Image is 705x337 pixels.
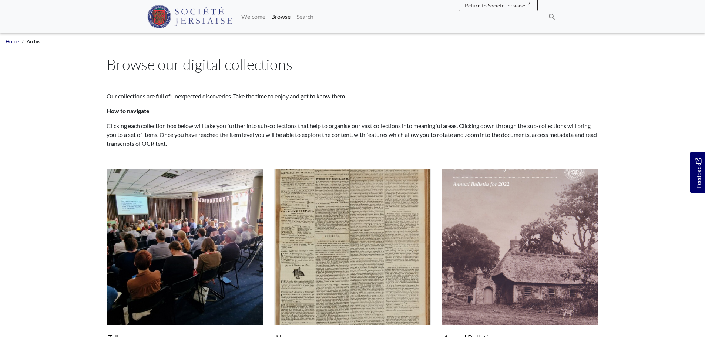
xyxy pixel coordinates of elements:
span: Feedback [694,158,703,188]
img: Newspapers [274,169,431,325]
h1: Browse our digital collections [107,55,599,73]
a: Browse [268,9,293,24]
span: Return to Société Jersiaise [465,2,525,9]
a: Home [6,38,19,44]
a: Société Jersiaise logo [147,3,233,30]
img: Annual Bulletin [442,169,598,325]
img: Société Jersiaise [147,5,233,28]
strong: How to navigate [107,107,150,114]
img: Talks [107,169,263,325]
a: Welcome [238,9,268,24]
a: Search [293,9,316,24]
a: Would you like to provide feedback? [690,152,705,193]
p: Our collections are full of unexpected discoveries. Take the time to enjoy and get to know them. [107,92,599,101]
p: Clicking each collection box below will take you further into sub-collections that help to organi... [107,121,599,148]
span: Archive [27,38,43,44]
